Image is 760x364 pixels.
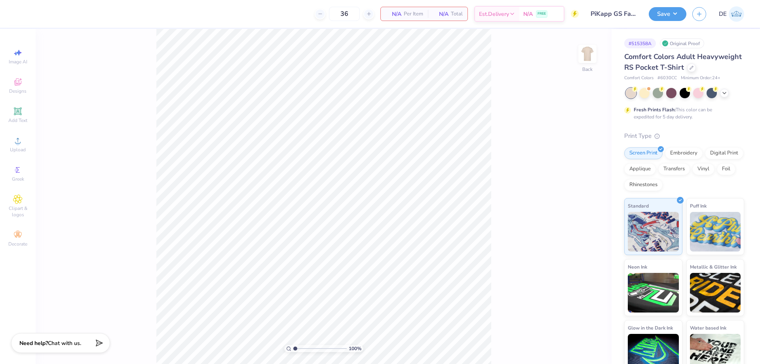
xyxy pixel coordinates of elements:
img: Metallic & Glitter Ink [690,273,741,313]
img: Standard [628,212,679,252]
span: Image AI [9,59,27,65]
div: Original Proof [660,38,704,48]
img: Neon Ink [628,273,679,313]
img: Djian Evardoni [729,6,744,22]
span: Per Item [404,10,423,18]
span: Designs [9,88,27,94]
span: Minimum Order: 24 + [681,75,720,82]
div: Back [582,66,593,73]
span: Comfort Colors [624,75,654,82]
div: Transfers [658,163,690,175]
span: FREE [538,11,546,17]
span: N/A [523,10,533,18]
span: Chat with us. [48,339,81,347]
span: # 6030CC [657,75,677,82]
a: DE [719,6,744,22]
span: Upload [10,147,26,153]
span: Comfort Colors Adult Heavyweight RS Pocket T-Shirt [624,52,742,72]
div: Applique [624,163,656,175]
div: # 515358A [624,38,656,48]
div: Rhinestones [624,179,663,191]
input: – – [329,7,360,21]
div: This color can be expedited for 5 day delivery. [634,106,731,120]
span: Metallic & Glitter Ink [690,263,737,271]
span: Total [451,10,463,18]
strong: Fresh Prints Flash: [634,107,676,113]
span: Est. Delivery [479,10,509,18]
span: N/A [433,10,448,18]
div: Embroidery [665,147,703,159]
span: Puff Ink [690,202,707,210]
div: Vinyl [692,163,714,175]
span: Standard [628,202,649,210]
button: Save [649,7,686,21]
img: Back [579,46,595,62]
span: Add Text [8,117,27,124]
img: Puff Ink [690,212,741,252]
span: Decorate [8,241,27,247]
span: 100 % [349,345,361,352]
span: Neon Ink [628,263,647,271]
div: Print Type [624,131,744,141]
input: Untitled Design [585,6,643,22]
span: N/A [386,10,401,18]
span: Glow in the Dark Ink [628,324,673,332]
div: Digital Print [705,147,743,159]
span: DE [719,10,727,19]
span: Greek [12,176,24,182]
strong: Need help? [19,339,48,347]
div: Foil [717,163,735,175]
span: Clipart & logos [4,205,32,218]
span: Water based Ink [690,324,726,332]
div: Screen Print [624,147,663,159]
